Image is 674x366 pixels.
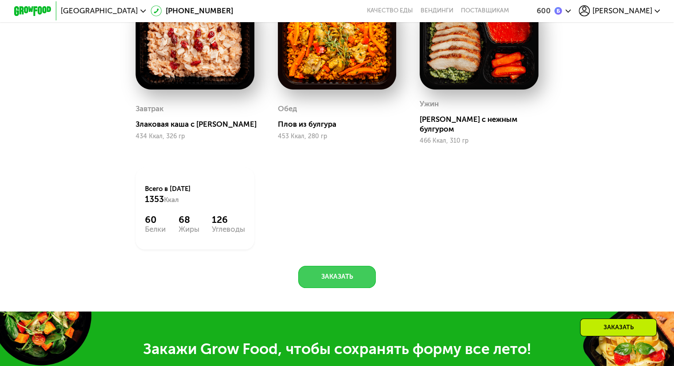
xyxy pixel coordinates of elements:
div: Ужин [420,97,439,111]
a: [PHONE_NUMBER] [151,5,233,16]
div: поставщикам [461,7,509,15]
span: [PERSON_NAME] [592,7,652,15]
div: Обед [278,102,297,116]
div: 126 [212,214,245,225]
div: Плов из булгура [278,120,404,129]
div: Всего в [DATE] [145,184,245,205]
div: Завтрак [136,102,164,116]
div: 434 Ккал, 326 гр [136,133,254,140]
div: Злаковая каша с [PERSON_NAME] [136,120,261,129]
div: Жиры [179,226,199,233]
div: Белки [145,226,166,233]
button: Заказать [298,266,376,288]
a: Качество еды [367,7,413,15]
div: 60 [145,214,166,225]
span: Ккал [164,196,179,204]
div: 466 Ккал, 310 гр [420,137,538,144]
div: 68 [179,214,199,225]
div: Заказать [580,319,657,336]
div: Углеводы [212,226,245,233]
a: Вендинги [421,7,453,15]
div: [PERSON_NAME] с нежным булгуром [420,115,545,133]
div: 453 Ккал, 280 гр [278,133,397,140]
div: 600 [536,7,550,15]
span: [GEOGRAPHIC_DATA] [61,7,138,15]
span: 1353 [145,194,164,204]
